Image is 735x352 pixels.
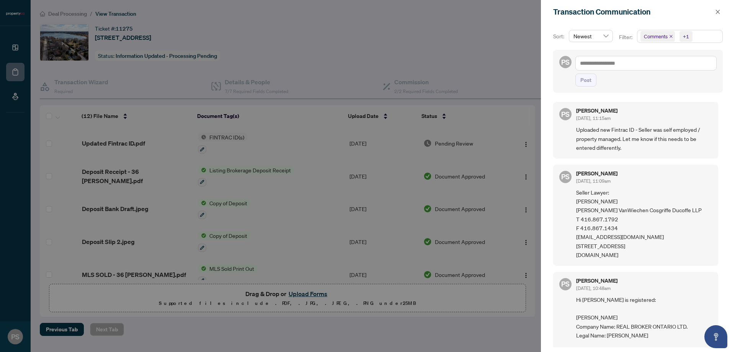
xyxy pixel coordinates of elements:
span: [DATE], 10:48am [576,285,611,291]
span: Comments [644,33,668,40]
p: Sort: [553,32,566,41]
span: PS [561,109,570,120]
span: PS [561,278,570,289]
span: PS [561,171,570,182]
span: close [715,9,720,15]
h5: [PERSON_NAME] [576,108,617,113]
span: Newest [573,30,608,42]
span: close [669,34,673,38]
span: Seller Lawyer: [PERSON_NAME] [PERSON_NAME] VanWiechen Cosgriffe Ducoffe LLP T 416.867.1792 F 416.... [576,188,712,260]
span: [DATE], 11:09am [576,178,611,184]
button: Post [575,74,596,87]
span: [DATE], 11:15am [576,115,611,121]
h5: [PERSON_NAME] [576,171,617,176]
p: Filter: [619,33,634,41]
div: +1 [683,33,689,40]
span: Uploaded new Fintrac ID - Seller was self employed / property managed. Let me know if this needs ... [576,125,712,152]
button: Open asap [704,325,727,348]
span: Comments [640,31,675,42]
div: Transaction Communication [553,6,713,18]
h5: [PERSON_NAME] [576,278,617,283]
span: PS [561,57,570,67]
